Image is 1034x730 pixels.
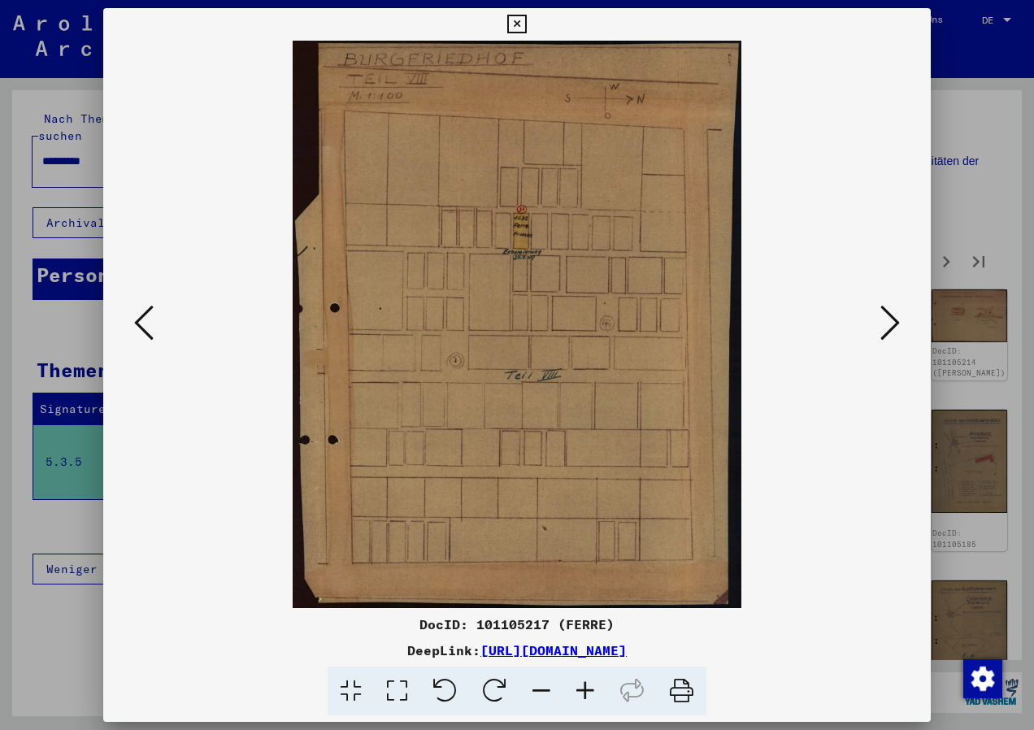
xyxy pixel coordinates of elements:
[103,641,931,660] div: DeepLink:
[159,41,875,608] img: 001.jpg
[480,642,627,658] a: [URL][DOMAIN_NAME]
[963,659,1002,698] img: Zustimmung ändern
[103,615,931,634] div: DocID: 101105217 (FERRE)
[962,658,1001,697] div: Zustimmung ändern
